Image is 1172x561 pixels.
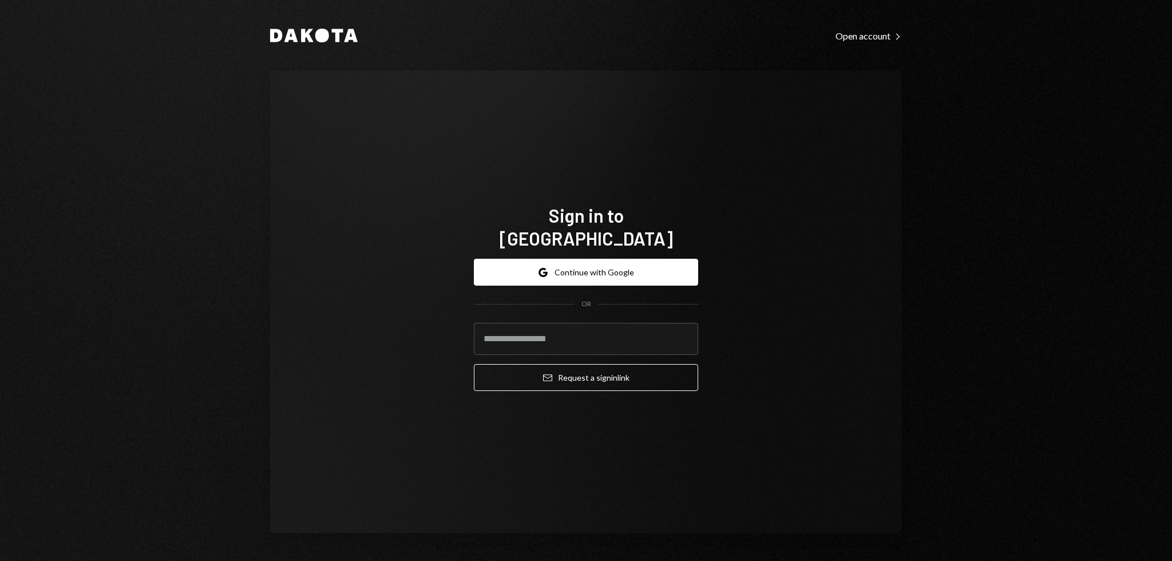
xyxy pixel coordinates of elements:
[474,204,698,250] h1: Sign in to [GEOGRAPHIC_DATA]
[474,259,698,286] button: Continue with Google
[836,29,902,42] a: Open account
[836,30,902,42] div: Open account
[581,299,591,309] div: OR
[474,364,698,391] button: Request a signinlink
